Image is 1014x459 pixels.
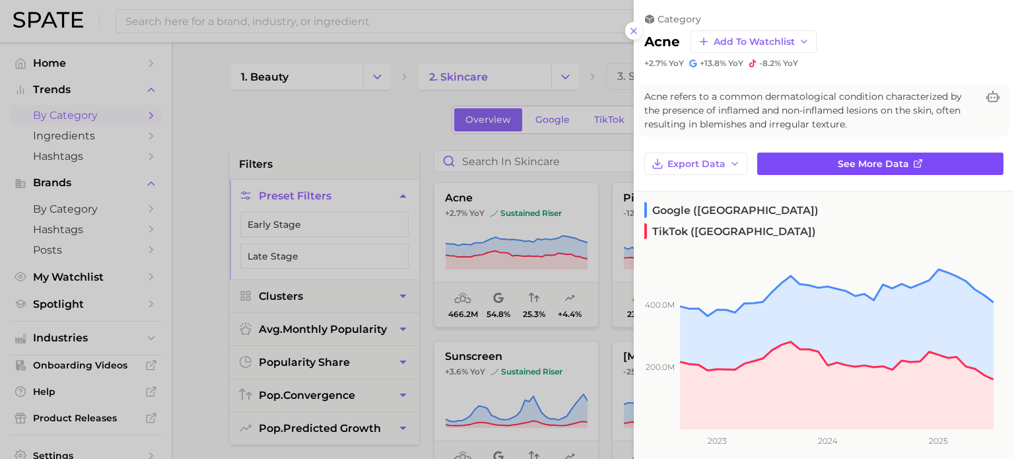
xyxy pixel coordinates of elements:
span: TikTok ([GEOGRAPHIC_DATA]) [644,223,816,239]
span: +2.7% [644,58,667,68]
span: Export Data [667,159,726,170]
span: See more data [838,159,909,170]
span: Add to Watchlist [714,36,795,48]
tspan: 2024 [818,436,838,446]
span: Google ([GEOGRAPHIC_DATA]) [644,202,819,218]
span: YoY [669,58,684,69]
tspan: 2025 [929,436,948,446]
span: category [658,13,701,25]
h2: acne [644,34,680,50]
tspan: 2023 [708,436,727,446]
a: See more data [757,153,1003,175]
button: Add to Watchlist [691,30,817,53]
button: Export Data [644,153,747,175]
span: YoY [728,58,743,69]
span: Acne refers to a common dermatological condition characterized by the presence of inflamed and no... [644,90,977,131]
span: YoY [783,58,798,69]
span: -8.2% [759,58,781,68]
span: +13.8% [700,58,726,68]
